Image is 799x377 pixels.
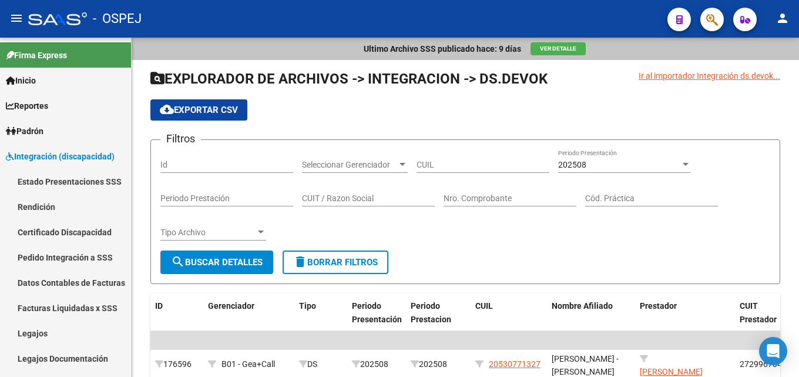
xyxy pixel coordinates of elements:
[406,293,471,332] datatable-header-cell: Periodo Prestacion
[475,301,493,311] span: CUIL
[352,301,402,324] span: Periodo Presentación
[203,293,294,332] datatable-header-cell: Gerenciador
[93,6,142,32] span: - OSPEJ
[299,301,316,311] span: Tipo
[171,257,263,268] span: Buscar Detalles
[283,251,388,274] button: Borrar Filtros
[352,358,401,371] div: 202508
[552,354,619,377] span: [PERSON_NAME] - [PERSON_NAME]
[640,301,677,311] span: Prestador
[531,42,586,55] button: Ver Detalle
[208,301,254,311] span: Gerenciador
[155,301,163,311] span: ID
[293,257,378,268] span: Borrar Filtros
[160,102,174,116] mat-icon: cloud_download
[558,160,586,169] span: 202508
[364,42,521,55] p: Ultimo Archivo SSS publicado hace: 9 días
[540,45,576,52] span: Ver Detalle
[221,359,275,369] span: B01 - Gea+Call
[150,293,203,332] datatable-header-cell: ID
[635,293,735,332] datatable-header-cell: Prestador
[299,358,343,371] div: DS
[294,293,347,332] datatable-header-cell: Tipo
[489,359,540,369] span: 20530771327
[6,125,43,138] span: Padrón
[471,293,547,332] datatable-header-cell: CUIL
[775,11,790,25] mat-icon: person
[160,251,273,274] button: Buscar Detalles
[759,337,787,365] div: Open Intercom Messenger
[639,69,780,82] div: Ir al importador Integración ds.devok...
[160,105,238,115] span: Exportar CSV
[6,150,115,163] span: Integración (discapacidad)
[293,255,307,269] mat-icon: delete
[6,99,48,112] span: Reportes
[160,228,256,238] span: Tipo Archivo
[552,301,613,311] span: Nombre Afiliado
[411,358,466,371] div: 202508
[150,71,548,87] span: EXPLORADOR DE ARCHIVOS -> INTEGRACION -> DS.DEVOK
[740,359,791,369] span: 27299670460
[547,293,635,332] datatable-header-cell: Nombre Afiliado
[155,358,199,371] div: 176596
[347,293,406,332] datatable-header-cell: Periodo Presentación
[740,301,777,324] span: CUIT Prestador
[150,99,247,121] button: Exportar CSV
[160,131,201,147] h3: Filtros
[302,160,397,170] span: Seleccionar Gerenciador
[9,11,23,25] mat-icon: menu
[6,49,67,62] span: Firma Express
[411,301,451,324] span: Periodo Prestacion
[6,74,36,87] span: Inicio
[171,255,185,269] mat-icon: search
